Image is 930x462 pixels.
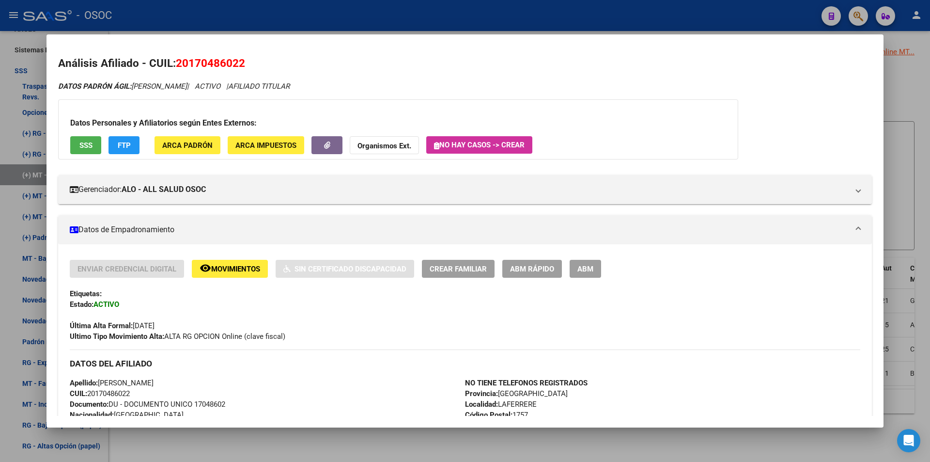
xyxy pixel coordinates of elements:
[465,411,528,419] span: 1757
[228,136,304,154] button: ARCA Impuestos
[70,184,849,195] mat-panel-title: Gerenciador:
[70,224,849,236] mat-panel-title: Datos de Empadronamiento
[465,389,498,398] strong: Provincia:
[276,260,414,278] button: Sin Certificado Discapacidad
[422,260,495,278] button: Crear Familiar
[465,411,512,419] strong: Código Postal:
[70,400,108,409] strong: Documento:
[79,141,93,150] span: SSS
[465,379,588,387] strong: NO TIENE TELEFONOS REGISTRADOS
[434,141,525,149] span: No hay casos -> Crear
[70,332,164,341] strong: Ultimo Tipo Movimiento Alta:
[465,389,568,398] span: [GEOGRAPHIC_DATA]
[465,400,498,409] strong: Localidad:
[93,300,119,309] strong: ACTIVO
[58,82,290,91] i: | ACTIVO |
[357,142,411,150] strong: Organismos Ext.
[58,215,872,244] mat-expansion-panel-header: Datos de Empadronamiento
[70,358,860,369] h3: DATOS DEL AFILIADO
[897,429,920,452] div: Open Intercom Messenger
[192,260,268,278] button: Movimientos
[108,136,139,154] button: FTP
[162,141,213,150] span: ARCA Padrón
[465,400,537,409] span: LAFERRERE
[58,82,187,91] span: [PERSON_NAME]
[118,141,131,150] span: FTP
[70,379,154,387] span: [PERSON_NAME]
[426,136,532,154] button: No hay casos -> Crear
[70,332,285,341] span: ALTA RG OPCION Online (clave fiscal)
[70,379,98,387] strong: Apellido:
[510,265,554,273] span: ABM Rápido
[430,265,487,273] span: Crear Familiar
[155,136,220,154] button: ARCA Padrón
[294,265,406,273] span: Sin Certificado Discapacidad
[350,136,419,154] button: Organismos Ext.
[70,321,155,330] span: [DATE]
[70,321,133,330] strong: Última Alta Formal:
[235,141,296,150] span: ARCA Impuestos
[70,389,130,398] span: 20170486022
[58,82,131,91] strong: DATOS PADRÓN ÁGIL:
[70,411,114,419] strong: Nacionalidad:
[70,289,102,298] strong: Etiquetas:
[70,117,726,129] h3: Datos Personales y Afiliatorios según Entes Externos:
[228,82,290,91] span: AFILIADO TITULAR
[211,265,260,273] span: Movimientos
[502,260,562,278] button: ABM Rápido
[176,57,245,69] span: 20170486022
[58,55,872,72] h2: Análisis Afiliado - CUIL:
[570,260,601,278] button: ABM
[77,265,176,273] span: Enviar Credencial Digital
[70,300,93,309] strong: Estado:
[577,265,593,273] span: ABM
[70,136,101,154] button: SSS
[200,262,211,274] mat-icon: remove_red_eye
[70,400,225,409] span: DU - DOCUMENTO UNICO 17048602
[70,260,184,278] button: Enviar Credencial Digital
[70,411,184,419] span: [GEOGRAPHIC_DATA]
[122,184,206,195] strong: ALO - ALL SALUD OSOC
[70,389,87,398] strong: CUIL:
[58,175,872,204] mat-expansion-panel-header: Gerenciador:ALO - ALL SALUD OSOC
